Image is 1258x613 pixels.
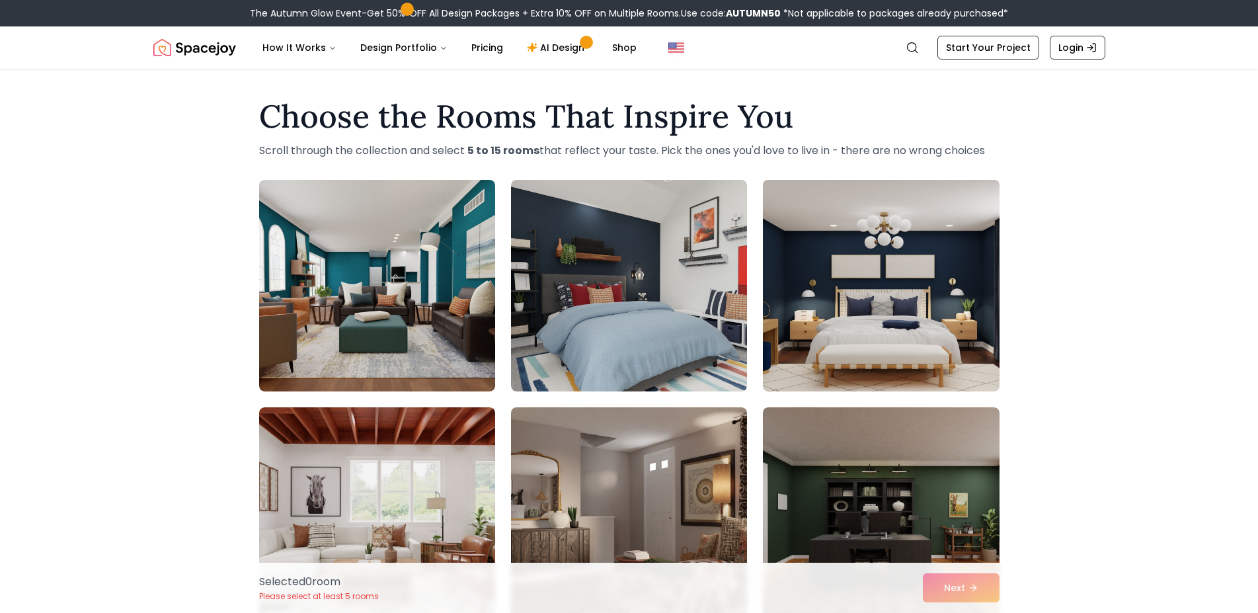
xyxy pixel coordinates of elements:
p: Please select at least 5 rooms [259,591,379,602]
img: United States [668,40,684,56]
h1: Choose the Rooms That Inspire You [259,101,1000,132]
span: *Not applicable to packages already purchased* [781,7,1008,20]
img: Room room-2 [511,180,747,391]
button: Design Portfolio [350,34,458,61]
nav: Main [252,34,647,61]
a: Shop [602,34,647,61]
button: How It Works [252,34,347,61]
a: Start Your Project [937,36,1039,60]
b: AUTUMN50 [726,7,781,20]
div: The Autumn Glow Event-Get 50% OFF All Design Packages + Extra 10% OFF on Multiple Rooms. [250,7,1008,20]
a: Spacejoy [153,34,236,61]
img: Room room-3 [757,175,1005,397]
strong: 5 to 15 rooms [467,143,539,158]
nav: Global [153,26,1105,69]
a: Pricing [461,34,514,61]
span: Use code: [681,7,781,20]
a: Login [1050,36,1105,60]
a: AI Design [516,34,599,61]
p: Scroll through the collection and select that reflect your taste. Pick the ones you'd love to liv... [259,143,1000,159]
img: Spacejoy Logo [153,34,236,61]
img: Room room-1 [259,180,495,391]
p: Selected 0 room [259,574,379,590]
